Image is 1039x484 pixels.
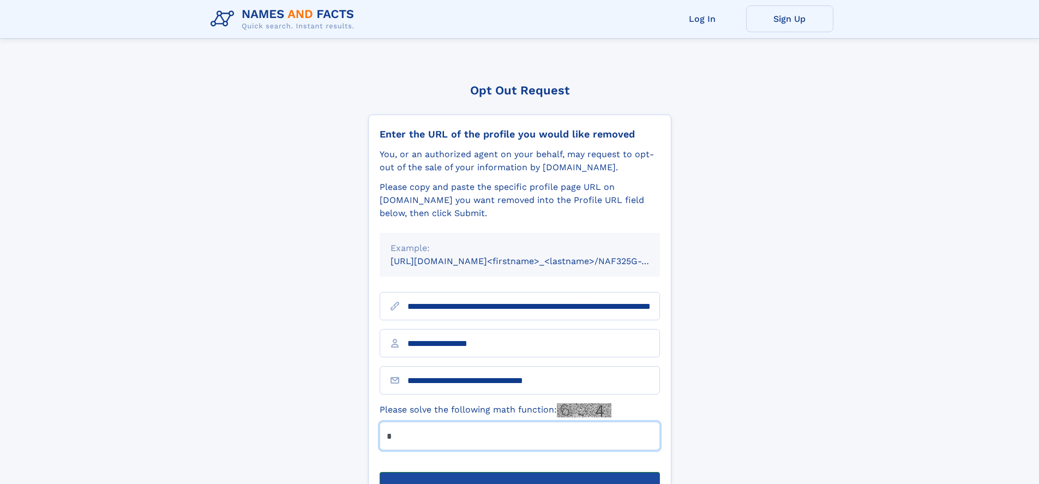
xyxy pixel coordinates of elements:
[380,403,611,417] label: Please solve the following math function:
[380,128,660,140] div: Enter the URL of the profile you would like removed
[659,5,746,32] a: Log In
[206,4,363,34] img: Logo Names and Facts
[368,83,671,97] div: Opt Out Request
[380,181,660,220] div: Please copy and paste the specific profile page URL on [DOMAIN_NAME] you want removed into the Pr...
[746,5,833,32] a: Sign Up
[391,242,649,255] div: Example:
[380,148,660,174] div: You, or an authorized agent on your behalf, may request to opt-out of the sale of your informatio...
[391,256,681,266] small: [URL][DOMAIN_NAME]<firstname>_<lastname>/NAF325G-xxxxxxxx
